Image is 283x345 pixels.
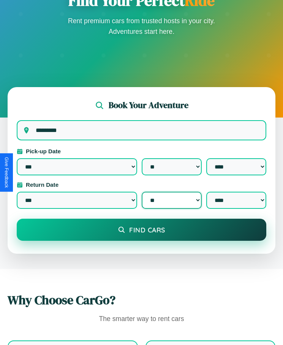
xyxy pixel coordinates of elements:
p: The smarter way to rent cars [8,313,275,325]
label: Pick-up Date [17,148,266,154]
label: Return Date [17,181,266,188]
h2: Book Your Adventure [109,99,188,111]
button: Find Cars [17,219,266,241]
h2: Why Choose CarGo? [8,292,275,308]
div: Give Feedback [4,157,9,188]
p: Rent premium cars from trusted hosts in your city. Adventures start here. [66,16,218,37]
